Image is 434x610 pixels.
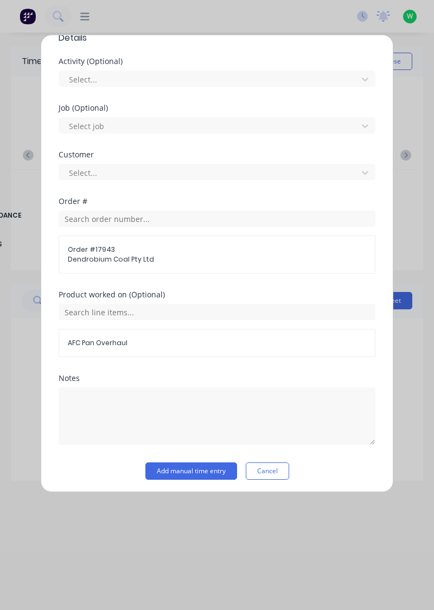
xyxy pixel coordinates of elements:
[68,255,366,264] span: Dendrobium Coal Pty Ltd
[145,462,237,480] button: Add manual time entry
[59,104,375,112] div: Job (Optional)
[68,245,366,255] span: Order # 17943
[59,304,375,320] input: Search line items...
[59,198,375,205] div: Order #
[246,462,289,480] button: Cancel
[68,338,366,348] span: AFC Pan Overhaul
[59,291,375,298] div: Product worked on (Optional)
[59,31,375,45] span: Details
[59,58,375,65] div: Activity (Optional)
[59,374,375,382] div: Notes
[59,211,375,227] input: Search order number...
[59,151,375,158] div: Customer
